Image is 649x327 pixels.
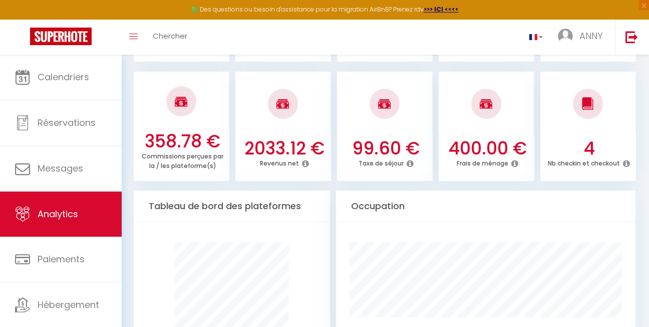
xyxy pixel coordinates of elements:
[545,138,633,159] h3: 4
[548,157,620,168] p: Nb checkin et checkout
[457,157,508,168] p: Frais de ménage
[38,298,99,311] span: Hébergement
[359,157,404,168] p: Taxe de séjour
[153,31,187,41] span: Chercher
[142,150,223,170] p: Commissions perçues par la / les plateforme(s)
[342,138,430,159] h3: 99.60 €
[260,157,299,168] p: Revenus net
[30,28,92,45] img: Super Booking
[625,31,638,43] img: logout
[336,191,635,222] div: Occupation
[38,162,83,175] span: Messages
[145,20,195,55] a: Chercher
[38,208,78,220] span: Analytics
[240,138,328,159] h3: 2033.12 €
[139,131,227,152] h3: 358.78 €
[38,71,89,83] span: Calendriers
[558,29,573,44] img: ...
[424,5,459,14] a: >>> ICI <<<<
[443,138,531,159] h3: 400.00 €
[134,191,330,222] div: Tableau de bord des plateformes
[579,30,602,42] span: ANNY
[38,116,96,129] span: Réservations
[38,253,85,265] span: Paiements
[550,20,615,55] a: ... ANNY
